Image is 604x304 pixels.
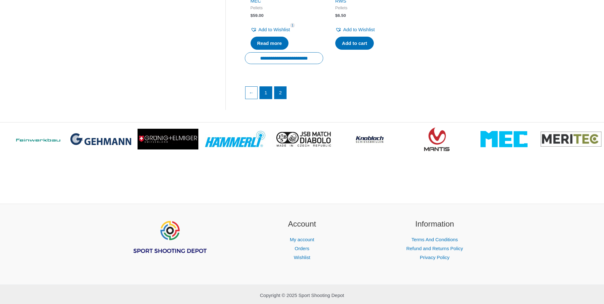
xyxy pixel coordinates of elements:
span: 1 [290,23,295,28]
span: > [594,131,601,138]
a: My account [290,237,314,242]
span: Pellets [335,5,402,11]
span: $ [335,13,338,18]
a: Orders [295,246,309,251]
p: Copyright © 2025 Sport Shooting Depot [111,291,493,300]
a: Read more about “MEC Air-Puck” [251,37,289,50]
a: Add to cart: “RWS Diabolo (blister pack)” [335,37,374,50]
a: Terms And Conditions [411,237,458,242]
a: ← [245,87,258,99]
h2: Information [376,218,493,230]
a: Privacy Policy [420,255,449,260]
span: Page 2 [274,87,287,99]
a: Refund and Returns Policy [406,246,463,251]
span: $ [251,13,253,18]
aside: Footer Widget 2 [244,218,360,262]
h2: Account [244,218,360,230]
span: Add to Wishlist [259,27,290,32]
bdi: 6.50 [335,13,346,18]
aside: Footer Widget 1 [111,218,228,270]
a: Wishlist [294,255,310,260]
bdi: 59.00 [251,13,264,18]
nav: Information [376,235,493,262]
a: Add to Wishlist [335,25,375,34]
span: Add to Wishlist [343,27,375,32]
nav: Product Pagination [245,86,493,102]
aside: Footer Widget 3 [376,218,493,262]
a: Add to Wishlist [251,25,290,34]
a: Page 1 [260,87,272,99]
nav: Account [244,235,360,262]
span: Pellets [251,5,317,11]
